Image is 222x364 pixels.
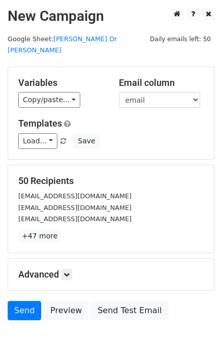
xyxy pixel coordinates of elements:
h5: Advanced [18,269,204,280]
a: [PERSON_NAME] Dr [PERSON_NAME] [8,35,117,54]
h5: Variables [18,77,104,88]
a: Send [8,301,41,320]
a: Daily emails left: 50 [146,35,214,43]
button: Save [73,133,100,149]
a: Templates [18,118,62,129]
h2: New Campaign [8,8,214,25]
h5: 50 Recipients [18,175,204,187]
a: Send Test Email [91,301,168,320]
small: [EMAIL_ADDRESS][DOMAIN_NAME] [18,204,132,211]
span: Daily emails left: 50 [146,34,214,45]
small: [EMAIL_ADDRESS][DOMAIN_NAME] [18,192,132,200]
a: +47 more [18,230,61,242]
a: Copy/paste... [18,92,80,108]
a: Preview [44,301,88,320]
small: Google Sheet: [8,35,117,54]
iframe: Chat Widget [171,315,222,364]
a: Load... [18,133,57,149]
small: [EMAIL_ADDRESS][DOMAIN_NAME] [18,215,132,223]
h5: Email column [119,77,204,88]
